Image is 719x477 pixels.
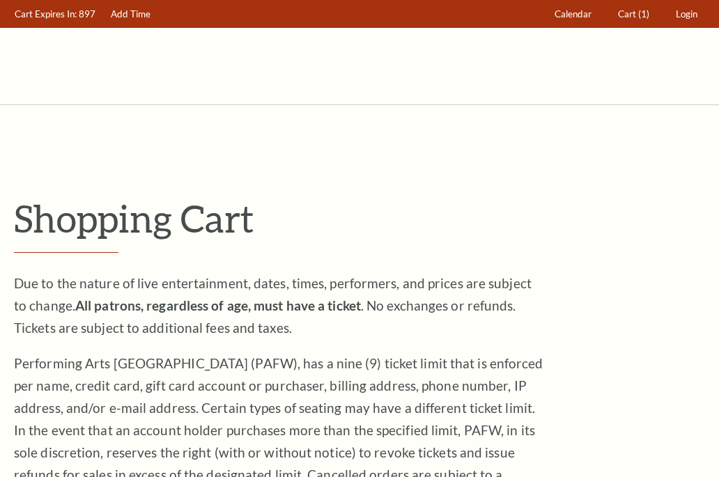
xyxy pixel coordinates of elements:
[555,8,592,19] span: Calendar
[14,275,532,336] span: Due to the nature of live entertainment, dates, times, performers, and prices are subject to chan...
[79,8,95,19] span: 897
[612,1,656,28] a: Cart (1)
[638,8,649,19] span: (1)
[14,196,705,241] p: Shopping Cart
[548,1,598,28] a: Calendar
[75,297,361,313] strong: All patrons, regardless of age, must have a ticket
[105,1,157,28] a: Add Time
[618,8,636,19] span: Cart
[676,8,697,19] span: Login
[670,1,704,28] a: Login
[15,8,77,19] span: Cart Expires In:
